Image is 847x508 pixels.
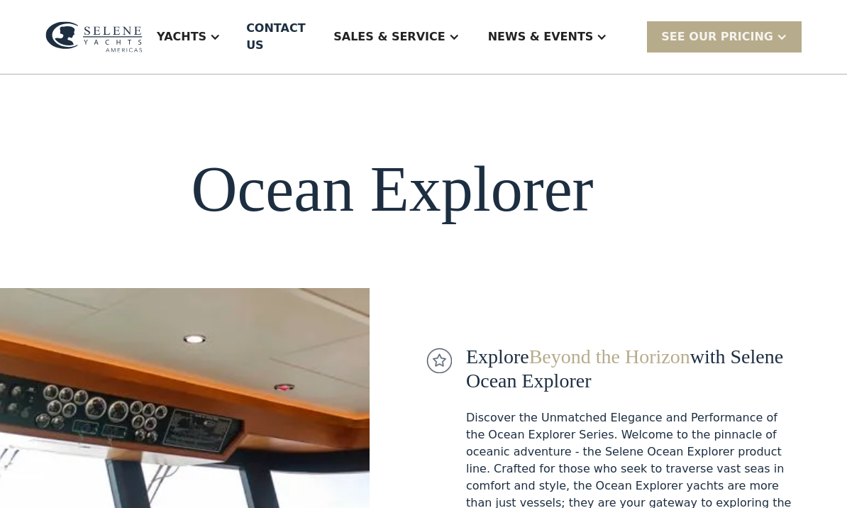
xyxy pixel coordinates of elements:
[647,21,802,52] div: SEE Our Pricing
[466,345,796,392] div: Explore with Selene Ocean Explorer
[319,9,473,65] div: Sales & Service
[488,28,594,45] div: News & EVENTS
[143,9,235,65] div: Yachts
[333,28,445,45] div: Sales & Service
[474,9,622,65] div: News & EVENTS
[191,154,593,224] h1: Ocean Explorer
[426,348,452,373] img: icon
[157,28,206,45] div: Yachts
[246,20,308,54] div: Contact US
[661,28,773,45] div: SEE Our Pricing
[529,346,690,368] span: Beyond the Horizon
[45,21,143,53] img: logo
